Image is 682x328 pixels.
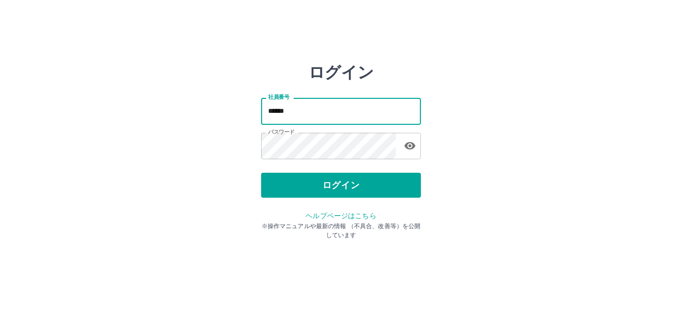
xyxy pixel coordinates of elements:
[306,212,376,220] a: ヘルプページはこちら
[268,128,295,136] label: パスワード
[261,173,421,198] button: ログイン
[268,93,289,101] label: 社員番号
[261,222,421,240] p: ※操作マニュアルや最新の情報 （不具合、改善等）を公開しています
[309,63,374,82] h2: ログイン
